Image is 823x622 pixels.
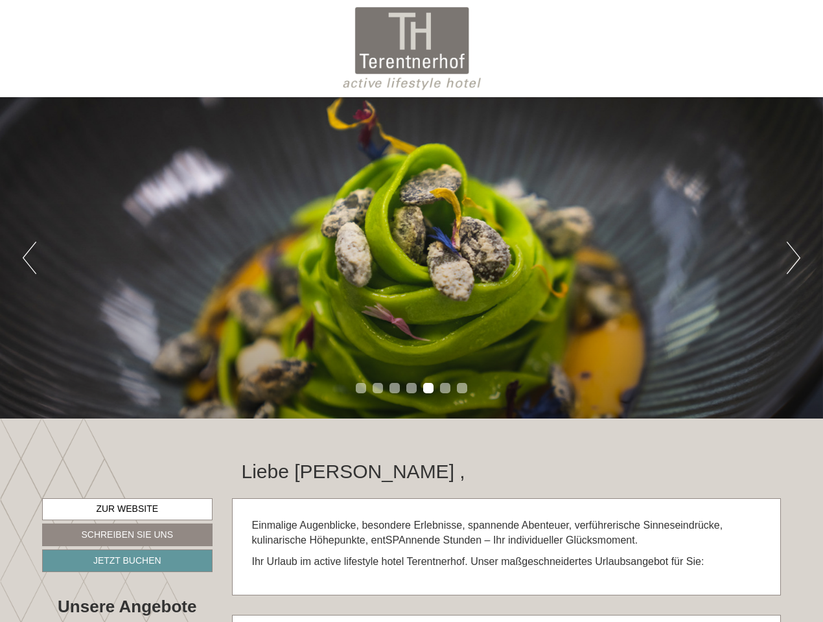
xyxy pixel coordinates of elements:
a: Schreiben Sie uns [42,524,213,546]
p: Ihr Urlaub im active lifestyle hotel Terentnerhof. Unser maßgeschneidertes Urlaubsangebot für Sie: [252,555,761,570]
h1: Liebe [PERSON_NAME] , [242,461,465,482]
p: Einmalige Augenblicke, besondere Erlebnisse, spannende Abenteuer, verführerische Sinneseindrücke,... [252,518,761,548]
button: Previous [23,242,36,274]
button: Next [787,242,800,274]
a: Zur Website [42,498,213,520]
div: Unsere Angebote [42,595,213,619]
a: Jetzt buchen [42,549,213,572]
